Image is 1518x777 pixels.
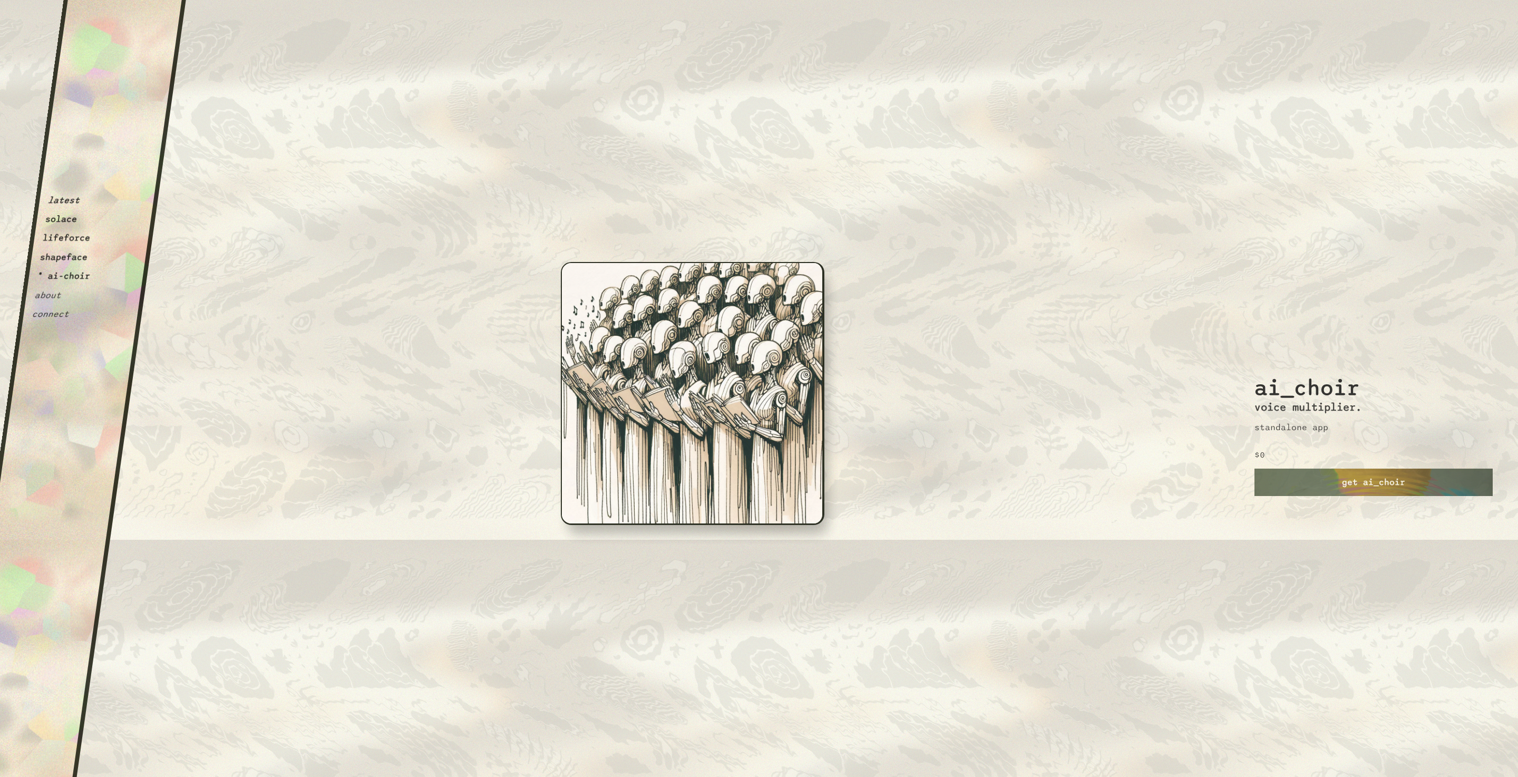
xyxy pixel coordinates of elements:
h2: ai_choir [1254,281,1360,402]
img: ai-choir.c147e293.jpeg [561,262,824,525]
p: standalone app [1254,422,1328,433]
button: solace [45,214,78,225]
button: shapeface [40,252,89,263]
button: latest [47,195,81,206]
p: $0 [1254,450,1265,460]
a: get ai_choir [1254,469,1493,496]
button: connect [32,309,70,319]
button: * ai-choir [37,271,91,281]
button: lifeforce [42,233,91,244]
h3: voice multiplier. [1254,401,1362,414]
button: about [34,290,62,300]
